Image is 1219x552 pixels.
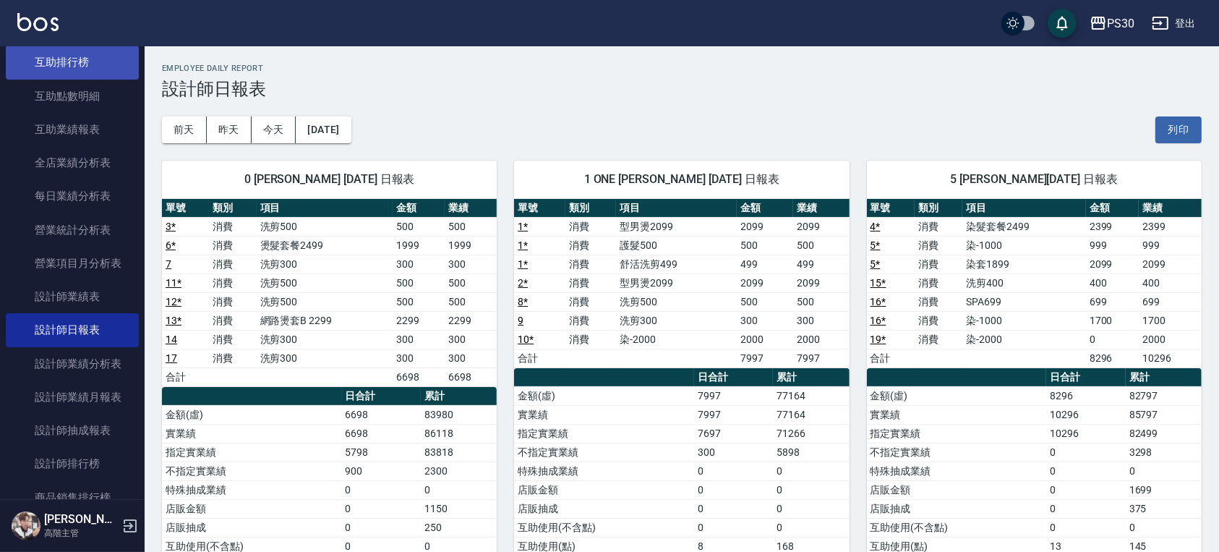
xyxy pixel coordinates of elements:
[1086,273,1139,292] td: 400
[1126,443,1202,462] td: 3298
[393,311,445,330] td: 2299
[1139,311,1202,330] td: 1700
[1046,462,1126,480] td: 0
[6,179,139,213] a: 每日業績分析表
[6,280,139,313] a: 設計師業績表
[518,315,523,326] a: 9
[445,217,497,236] td: 500
[162,405,342,424] td: 金額(虛)
[252,116,296,143] button: 今天
[1139,217,1202,236] td: 2399
[694,518,774,537] td: 0
[342,499,422,518] td: 0
[793,255,850,273] td: 499
[445,273,497,292] td: 500
[1046,518,1126,537] td: 0
[1086,217,1139,236] td: 2399
[737,292,793,311] td: 500
[694,424,774,443] td: 7697
[867,199,1202,368] table: a dense table
[162,116,207,143] button: 前天
[162,518,342,537] td: 店販抽成
[867,424,1047,443] td: 指定實業績
[162,199,209,218] th: 單號
[421,462,497,480] td: 2300
[915,292,962,311] td: 消費
[616,311,737,330] td: 洗剪300
[737,330,793,349] td: 2000
[1139,330,1202,349] td: 2000
[257,217,393,236] td: 洗剪500
[1046,499,1126,518] td: 0
[737,236,793,255] td: 500
[6,213,139,247] a: 營業統計分析表
[1107,14,1134,33] div: PS30
[393,330,445,349] td: 300
[1126,368,1202,387] th: 累計
[514,462,694,480] td: 特殊抽成業績
[514,518,694,537] td: 互助使用(不含點)
[793,330,850,349] td: 2000
[565,236,617,255] td: 消費
[257,330,393,349] td: 洗剪300
[393,236,445,255] td: 1999
[694,386,774,405] td: 7997
[1139,255,1202,273] td: 2099
[342,518,422,537] td: 0
[565,255,617,273] td: 消費
[421,518,497,537] td: 250
[867,480,1047,499] td: 店販金額
[867,386,1047,405] td: 金額(虛)
[209,330,256,349] td: 消費
[962,217,1086,236] td: 染髮套餐2499
[773,368,849,387] th: 累計
[773,518,849,537] td: 0
[1126,386,1202,405] td: 82797
[565,273,617,292] td: 消費
[209,311,256,330] td: 消費
[6,447,139,480] a: 設計師排行榜
[166,334,177,345] a: 14
[445,236,497,255] td: 1999
[6,381,139,414] a: 設計師業績月報表
[296,116,351,143] button: [DATE]
[6,313,139,347] a: 設計師日報表
[162,462,342,480] td: 不指定實業績
[393,217,445,236] td: 500
[1046,386,1126,405] td: 8296
[514,386,694,405] td: 金額(虛)
[1139,199,1202,218] th: 業績
[915,311,962,330] td: 消費
[44,512,118,527] h5: [PERSON_NAME]
[166,258,171,270] a: 7
[793,292,850,311] td: 500
[565,217,617,236] td: 消費
[421,424,497,443] td: 86118
[1086,349,1139,368] td: 8296
[421,480,497,499] td: 0
[17,13,59,31] img: Logo
[1086,311,1139,330] td: 1700
[209,217,256,236] td: 消費
[565,311,617,330] td: 消費
[773,499,849,518] td: 0
[1146,10,1202,37] button: 登出
[1046,424,1126,443] td: 10296
[514,480,694,499] td: 店販金額
[342,480,422,499] td: 0
[445,292,497,311] td: 500
[162,480,342,499] td: 特殊抽成業績
[162,368,209,386] td: 合計
[915,330,962,349] td: 消費
[421,499,497,518] td: 1150
[514,499,694,518] td: 店販抽成
[737,217,793,236] td: 2099
[616,273,737,292] td: 型男燙2099
[342,424,422,443] td: 6698
[257,349,393,368] td: 洗剪300
[962,255,1086,273] td: 染套1899
[393,199,445,218] th: 金額
[514,199,849,368] table: a dense table
[962,199,1086,218] th: 項目
[1086,199,1139,218] th: 金額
